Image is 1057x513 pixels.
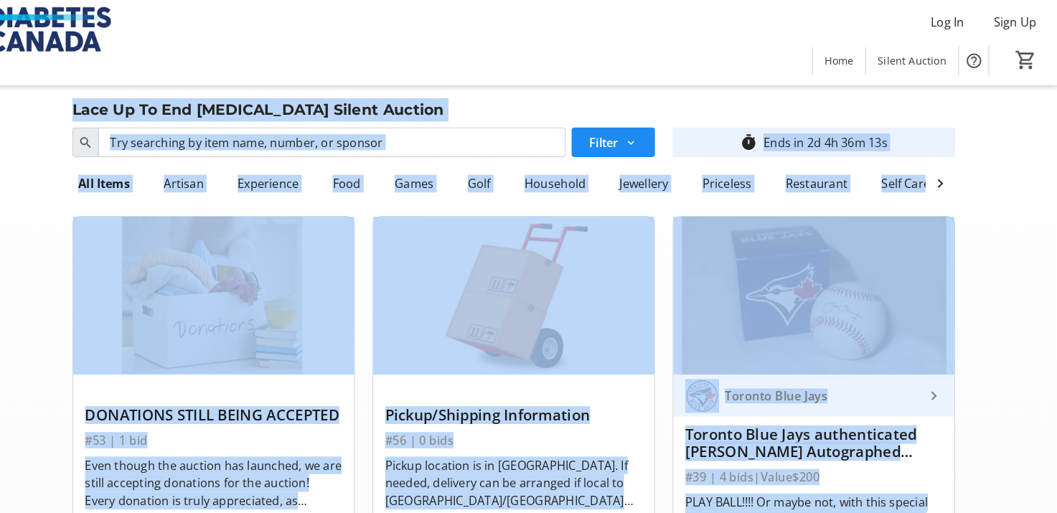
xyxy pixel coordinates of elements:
[684,211,957,364] img: Toronto Blue Jays authenticated Jose Berrios Autographed Baseball
[99,164,161,193] div: All Items
[9,6,136,77] img: Diabetes Canada's Logo
[695,414,946,448] div: Toronto Blue Jays authenticated [PERSON_NAME] Autographed Baseball
[929,377,946,394] mat-icon: keyboard_arrow_right
[347,164,385,193] div: Food
[923,10,978,33] button: Log In
[111,444,362,496] div: Even though the auction has launched, we are still accepting donations for the auction! Every don...
[533,164,604,193] div: Household
[995,13,1037,30] span: Sign Up
[111,418,362,438] div: #53 | 1 bid
[748,130,766,147] mat-icon: timer_outline
[831,52,859,67] span: Home
[585,124,666,153] button: Filter
[695,369,728,402] img: Toronto Blue Jays
[392,211,665,364] img: Pickup/Shipping Information
[403,418,654,438] div: #56 | 0 bids
[871,46,961,72] a: Silent Auction
[787,164,859,193] div: Restaurant
[90,95,469,118] div: Lace Up To End [MEDICAL_DATA] Silent Auction
[883,52,949,67] span: Silent Auction
[124,124,579,153] input: Try searching by item name, number, or sponsor
[934,13,967,30] span: Log In
[819,46,870,72] a: Home
[684,364,957,405] a: Toronto Blue JaysToronto Blue Jays
[407,164,456,193] div: Games
[706,164,766,193] div: Priceless
[695,454,946,474] div: #39 | 4 bids | Value $200
[100,211,373,364] img: DONATIONS STILL BEING ACCEPTED
[403,444,654,496] div: Pickup location is in [GEOGRAPHIC_DATA]. If needed, delivery can be arranged if local to [GEOGRAP...
[403,395,654,413] div: Pickup/Shipping Information
[771,130,892,147] div: Ends in 2d 4h 36m 13s
[182,164,232,193] div: Artisan
[111,395,362,413] div: DONATIONS STILL BEING ACCEPTED
[602,130,630,147] span: Filter
[728,378,929,392] div: Toronto Blue Jays
[880,164,939,193] div: Self Care
[626,164,685,193] div: Jewellery
[962,44,990,73] button: Help
[1014,45,1040,71] button: Cart
[254,164,325,193] div: Experience
[984,10,1048,33] button: Sign Up
[478,164,512,193] div: Golf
